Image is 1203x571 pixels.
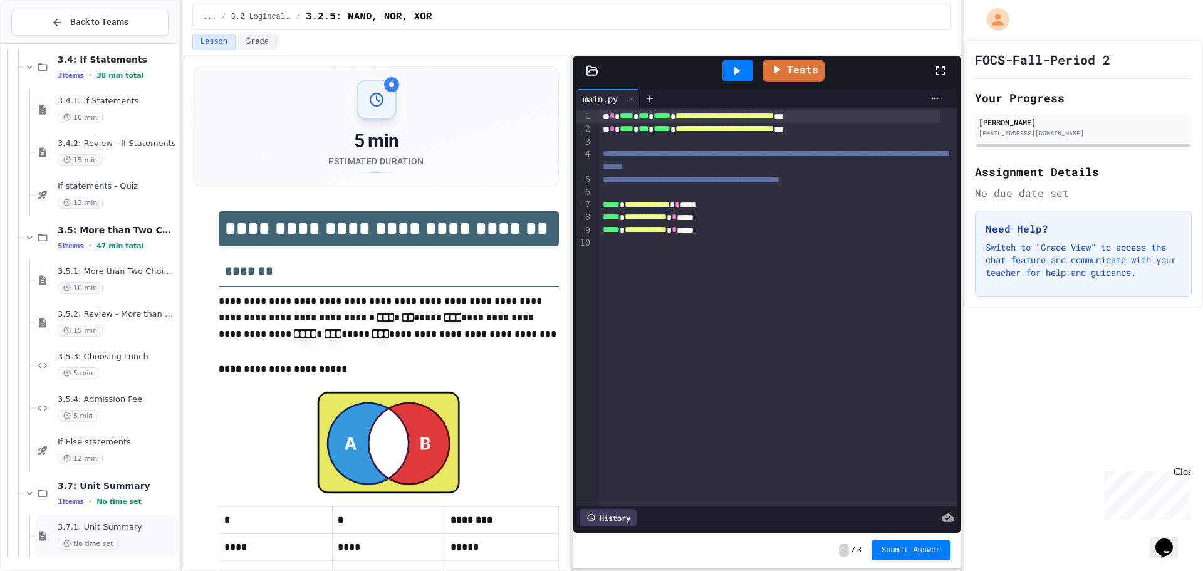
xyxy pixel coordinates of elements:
[576,211,592,224] div: 8
[975,51,1110,68] h1: FOCS-Fall-Period 2
[192,34,236,50] button: Lesson
[857,545,862,555] span: 3
[96,498,142,506] span: No time set
[5,5,86,80] div: Chat with us now!Close
[58,266,176,277] span: 3.5.1: More than Two Choices
[58,112,103,123] span: 10 min
[58,224,176,236] span: 3.5: More than Two Choices
[58,522,176,533] span: 3.7.1: Unit Summary
[58,242,84,250] span: 5 items
[328,130,424,152] div: 5 min
[58,96,176,107] span: 3.4.1: If Statements
[975,186,1192,201] div: No due date set
[975,89,1192,107] h2: Your Progress
[58,54,176,65] span: 3.4: If Statements
[58,352,176,362] span: 3.5.3: Choosing Lunch
[221,12,226,22] span: /
[986,221,1181,236] h3: Need Help?
[58,71,84,80] span: 3 items
[576,224,592,237] div: 9
[979,117,1188,128] div: [PERSON_NAME]
[1150,521,1190,558] iframe: chat widget
[576,237,592,249] div: 10
[231,12,291,22] span: 3.2 Logincal operators
[576,89,640,108] div: main.py
[58,309,176,320] span: 3.5.2: Review - More than Two Choices
[58,325,103,337] span: 15 min
[986,241,1181,279] p: Switch to "Grade View" to access the chat feature and communicate with your teacher for help and ...
[576,110,592,123] div: 1
[58,437,176,448] span: If Else statements
[576,199,592,211] div: 7
[70,16,128,29] span: Back to Teams
[58,480,176,491] span: 3.7: Unit Summary
[576,174,592,186] div: 5
[576,186,592,199] div: 6
[89,241,91,251] span: •
[851,545,856,555] span: /
[763,60,825,82] a: Tests
[58,139,176,149] span: 3.4.2: Review - If Statements
[58,498,84,506] span: 1 items
[296,12,301,22] span: /
[975,163,1192,181] h2: Assignment Details
[576,136,592,149] div: 3
[580,509,637,526] div: History
[58,197,103,209] span: 13 min
[306,9,432,24] span: 3.2.5: NAND, NOR, XOR
[96,71,143,80] span: 38 min total
[58,394,176,405] span: 3.5.4: Admission Fee
[58,181,176,192] span: If statements - Quiz
[96,242,143,250] span: 47 min total
[58,410,98,422] span: 5 min
[58,538,119,550] span: No time set
[1099,466,1190,520] iframe: chat widget
[58,367,98,379] span: 5 min
[89,70,91,80] span: •
[89,496,91,506] span: •
[576,123,592,135] div: 2
[328,155,424,167] div: Estimated Duration
[839,544,848,557] span: -
[58,154,103,166] span: 15 min
[576,148,592,174] div: 4
[58,453,103,464] span: 12 min
[974,5,1013,34] div: My Account
[238,34,277,50] button: Grade
[882,545,940,555] span: Submit Answer
[58,282,103,294] span: 10 min
[203,12,217,22] span: ...
[872,540,950,560] button: Submit Answer
[979,128,1188,138] div: [EMAIL_ADDRESS][DOMAIN_NAME]
[11,9,169,36] button: Back to Teams
[576,92,624,105] div: main.py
